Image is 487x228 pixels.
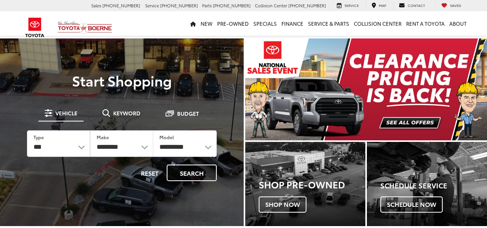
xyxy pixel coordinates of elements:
a: Map [366,2,392,9]
a: Shop Pre-Owned Shop Now [245,142,365,226]
span: Contact [408,3,425,8]
span: Vehicle [55,110,77,116]
button: Search [167,165,217,181]
a: About [447,11,469,36]
a: Rent a Toyota [404,11,447,36]
label: Make [97,134,109,140]
button: Click to view next picture. [451,54,487,125]
span: [PHONE_NUMBER] [160,2,198,8]
span: Keyword [113,110,141,116]
a: My Saved Vehicles [435,2,467,9]
span: Shop Now [259,196,306,213]
a: New [198,11,215,36]
a: Pre-Owned [215,11,251,36]
button: Reset [134,165,165,181]
span: Map [379,3,386,8]
p: Start Shopping [16,73,228,88]
span: Service [145,2,159,8]
span: Service [345,3,359,8]
button: Click to view previous picture. [245,54,281,125]
img: Toyota [20,15,49,40]
a: Contact [393,2,431,9]
span: [PHONE_NUMBER] [288,2,326,8]
label: Type [33,134,44,140]
div: Toyota [245,142,365,226]
a: Schedule Service Schedule Now [367,142,487,226]
a: Home [188,11,198,36]
h3: Shop Pre-Owned [259,179,365,189]
a: Service & Parts: Opens in a new tab [306,11,351,36]
span: [PHONE_NUMBER] [213,2,251,8]
div: Toyota [367,142,487,226]
a: Collision Center [351,11,404,36]
span: Schedule Now [380,196,443,213]
span: Sales [91,2,101,8]
span: Parts [202,2,212,8]
a: Service [331,2,365,9]
a: Finance [279,11,306,36]
span: Saved [450,3,461,8]
img: Vic Vaughan Toyota of Boerne [57,21,112,34]
span: Collision Center [255,2,287,8]
label: Model [159,134,174,140]
span: [PHONE_NUMBER] [102,2,140,8]
span: Budget [177,111,199,116]
a: Specials [251,11,279,36]
h4: Schedule Service [380,182,487,190]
